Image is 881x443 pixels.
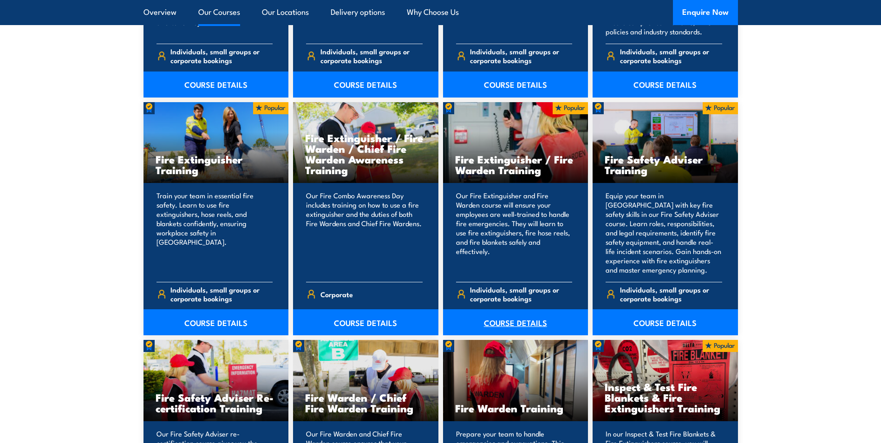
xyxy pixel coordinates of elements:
[605,154,726,175] h3: Fire Safety Adviser Training
[455,154,576,175] h3: Fire Extinguisher / Fire Warden Training
[156,154,277,175] h3: Fire Extinguisher Training
[170,47,273,65] span: Individuals, small groups or corporate bookings
[606,191,722,274] p: Equip your team in [GEOGRAPHIC_DATA] with key fire safety skills in our Fire Safety Adviser cours...
[456,191,573,274] p: Our Fire Extinguisher and Fire Warden course will ensure your employees are well-trained to handl...
[157,191,273,274] p: Train your team in essential fire safety. Learn to use fire extinguishers, hose reels, and blanke...
[443,309,588,335] a: COURSE DETAILS
[144,309,289,335] a: COURSE DETAILS
[144,72,289,98] a: COURSE DETAILS
[443,72,588,98] a: COURSE DETAILS
[170,285,273,303] span: Individuals, small groups or corporate bookings
[156,392,277,413] h3: Fire Safety Adviser Re-certification Training
[306,191,423,274] p: Our Fire Combo Awareness Day includes training on how to use a fire extinguisher and the duties o...
[455,403,576,413] h3: Fire Warden Training
[305,132,426,175] h3: Fire Extinguisher / Fire Warden / Chief Fire Warden Awareness Training
[293,72,438,98] a: COURSE DETAILS
[293,309,438,335] a: COURSE DETAILS
[470,47,572,65] span: Individuals, small groups or corporate bookings
[605,381,726,413] h3: Inspect & Test Fire Blankets & Fire Extinguishers Training
[593,72,738,98] a: COURSE DETAILS
[320,47,423,65] span: Individuals, small groups or corporate bookings
[305,392,426,413] h3: Fire Warden / Chief Fire Warden Training
[320,287,353,301] span: Corporate
[620,285,722,303] span: Individuals, small groups or corporate bookings
[620,47,722,65] span: Individuals, small groups or corporate bookings
[470,285,572,303] span: Individuals, small groups or corporate bookings
[593,309,738,335] a: COURSE DETAILS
